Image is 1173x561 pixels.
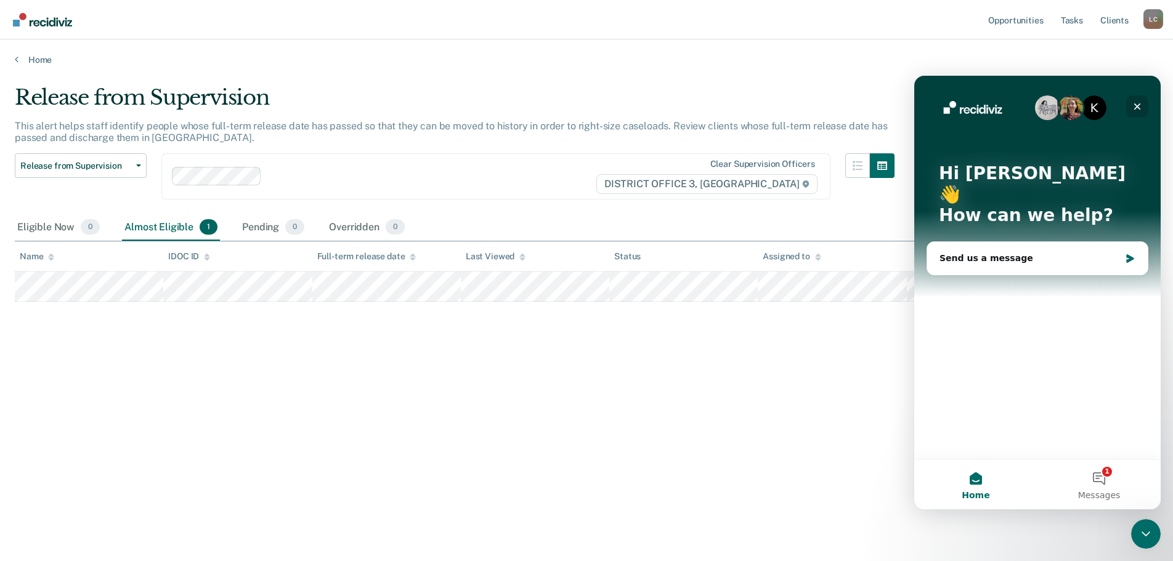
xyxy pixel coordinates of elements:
[466,251,526,262] div: Last Viewed
[763,251,821,262] div: Assigned to
[327,214,407,241] div: Overridden0
[596,174,818,194] span: DISTRICT OFFICE 3, [GEOGRAPHIC_DATA]
[81,219,100,235] span: 0
[614,251,641,262] div: Status
[914,76,1161,509] iframe: Intercom live chat
[20,251,54,262] div: Name
[15,85,895,120] div: Release from Supervision
[200,219,217,235] span: 1
[317,251,416,262] div: Full-term release date
[386,219,405,235] span: 0
[710,159,815,169] div: Clear supervision officers
[168,251,210,262] div: IDOC ID
[285,219,304,235] span: 0
[15,214,102,241] div: Eligible Now0
[1143,9,1163,29] div: L C
[15,153,147,178] button: Release from Supervision
[15,120,887,143] p: This alert helps staff identify people whose full-term release date has passed so that they can b...
[122,214,220,241] div: Almost Eligible1
[240,214,307,241] div: Pending0
[13,13,72,26] img: Recidiviz
[20,161,131,171] span: Release from Supervision
[15,54,1158,65] a: Home
[1143,9,1163,29] button: Profile dropdown button
[1131,519,1161,549] iframe: Intercom live chat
